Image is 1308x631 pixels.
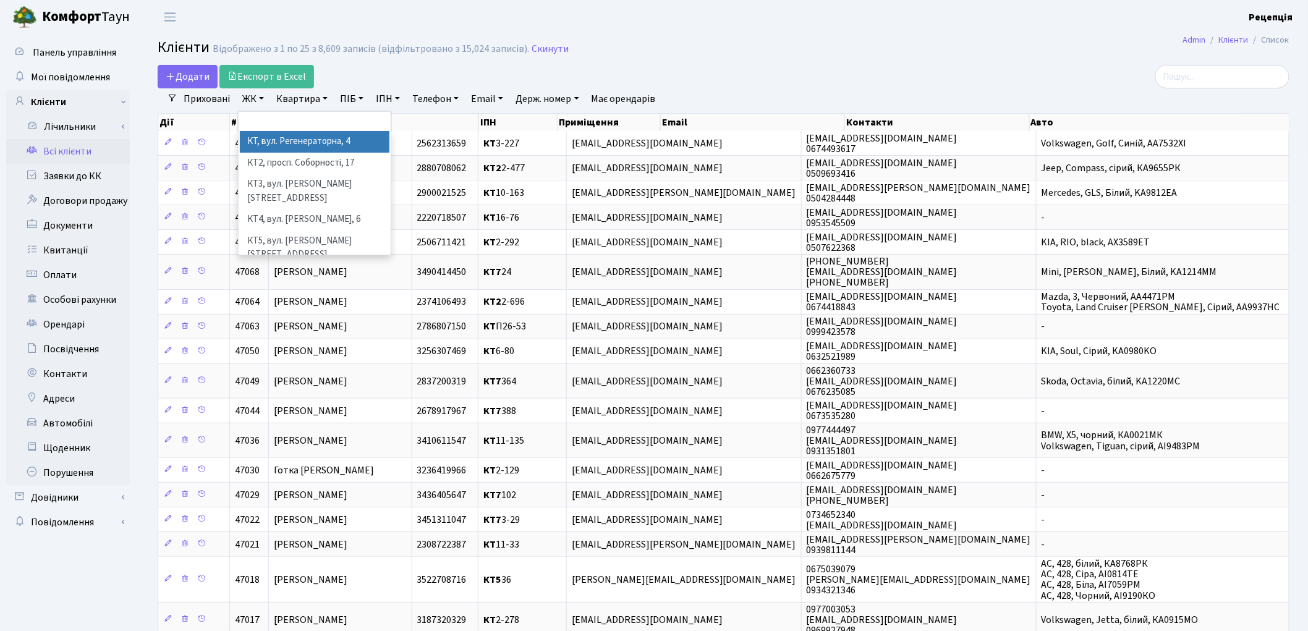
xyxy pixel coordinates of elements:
[1249,11,1293,24] b: Рецепція
[274,320,347,334] span: [PERSON_NAME]
[6,188,130,213] a: Договори продажу
[240,174,389,209] li: КТ3, вул. [PERSON_NAME][STREET_ADDRESS]
[235,488,260,502] span: 47029
[807,315,958,339] span: [EMAIL_ADDRESS][DOMAIN_NAME] 0999423578
[274,375,347,388] span: [PERSON_NAME]
[483,375,516,388] span: 364
[1042,557,1156,602] span: AC, 428, білий, КА8768РК AC, 428, Сіра, АІ0814ТЕ AC, 428, Біла, АІ7059РМ AC, 428, Чорний, АІ9190КО
[807,156,958,180] span: [EMAIL_ADDRESS][DOMAIN_NAME] 0509693416
[166,70,210,83] span: Додати
[479,114,558,131] th: ІПН
[558,114,661,131] th: Приміщення
[483,538,496,551] b: КТ
[572,320,723,334] span: [EMAIL_ADDRESS][DOMAIN_NAME]
[417,186,467,200] span: 2900021525
[235,235,260,249] span: 47076
[483,434,524,447] span: 11-135
[274,538,347,551] span: [PERSON_NAME]
[807,399,958,423] span: [EMAIL_ADDRESS][DOMAIN_NAME] 0673535280
[572,235,723,249] span: [EMAIL_ADDRESS][DOMAIN_NAME]
[483,488,516,502] span: 102
[417,345,467,358] span: 3256307469
[274,488,347,502] span: [PERSON_NAME]
[235,186,260,200] span: 47089
[235,464,260,477] span: 47030
[807,290,958,314] span: [EMAIL_ADDRESS][DOMAIN_NAME] 0674418843
[483,235,496,249] b: КТ
[6,238,130,263] a: Квитанції
[6,287,130,312] a: Особові рахунки
[1042,375,1181,388] span: Skoda, Octavia, білий, KA1220MC
[274,404,347,418] span: [PERSON_NAME]
[6,213,130,238] a: Документи
[12,5,37,30] img: logo.png
[1042,161,1181,175] span: Jeep, Compass, сірий, КА9655РК
[235,320,260,334] span: 47063
[1042,613,1199,627] span: Volkswagen, Jetta, білий, КА0915МО
[6,411,130,436] a: Автомобілі
[807,255,958,289] span: [PHONE_NUMBER] [EMAIL_ADDRESS][DOMAIN_NAME] [PHONE_NUMBER]
[6,436,130,460] a: Щоденник
[483,345,514,358] span: 6-80
[274,464,374,477] span: Готка [PERSON_NAME]
[807,132,958,156] span: [EMAIL_ADDRESS][DOMAIN_NAME] 0674493617
[807,483,958,507] span: [EMAIL_ADDRESS][DOMAIN_NAME] [PHONE_NUMBER]
[179,88,235,109] a: Приховані
[417,161,467,175] span: 2880708062
[572,161,723,175] span: [EMAIL_ADDRESS][DOMAIN_NAME]
[483,375,501,388] b: КТ7
[33,46,116,59] span: Панель управління
[274,613,347,627] span: [PERSON_NAME]
[417,513,467,527] span: 3451311047
[235,613,260,627] span: 47017
[483,613,519,627] span: 2-278
[483,211,519,224] span: 16-76
[417,613,467,627] span: 3187320329
[417,235,467,249] span: 2506711421
[417,295,467,309] span: 2374106493
[417,211,467,224] span: 2220718507
[845,114,1029,131] th: Контакти
[572,513,723,527] span: [EMAIL_ADDRESS][DOMAIN_NAME]
[483,320,496,334] b: КТ
[1042,137,1187,150] span: Volkswagen, Golf, Синій, AA7532XI
[483,295,525,309] span: 2-696
[1165,27,1308,53] nav: breadcrumb
[1042,429,1200,453] span: BMW, X5, чорний, КА0021МК Volkswagen, Tiguan, сірий, АІ9483РМ
[1042,290,1280,314] span: Mazda, 3, Червоний, AA4471PM Toyota, Land Cruiser [PERSON_NAME], Сірий, AA9937HC
[483,186,496,200] b: КТ
[807,339,958,363] span: [EMAIL_ADDRESS][DOMAIN_NAME] 0632521989
[417,137,467,150] span: 2562313659
[807,181,1031,205] span: [EMAIL_ADDRESS][PERSON_NAME][DOMAIN_NAME] 0504284448
[235,211,260,224] span: 47085
[1042,345,1157,358] span: KIA, Soul, Сірий, KA0980KO
[483,434,496,447] b: КТ
[417,488,467,502] span: 3436405647
[6,164,130,188] a: Заявки до КК
[417,573,467,587] span: 3522708716
[235,375,260,388] span: 47049
[42,7,101,27] b: Комфорт
[271,88,333,109] a: Квартира
[483,295,501,309] b: КТ2
[483,161,501,175] b: КТ2
[572,488,723,502] span: [EMAIL_ADDRESS][DOMAIN_NAME]
[1042,488,1045,502] span: -
[417,375,467,388] span: 2837200319
[483,404,516,418] span: 388
[158,114,230,131] th: Дії
[235,265,260,279] span: 47068
[1042,235,1150,249] span: KIA, RIO, black, AX3589ET
[572,345,723,358] span: [EMAIL_ADDRESS][DOMAIN_NAME]
[483,464,496,477] b: КТ
[407,88,464,109] a: Телефон
[213,43,529,55] div: Відображено з 1 по 25 з 8,609 записів (відфільтровано з 15,024 записів).
[572,186,796,200] span: [EMAIL_ADDRESS][PERSON_NAME][DOMAIN_NAME]
[483,265,501,279] b: КТ7
[483,573,511,587] span: 36
[1249,10,1293,25] a: Рецепція
[6,485,130,510] a: Довідники
[511,88,584,109] a: Держ. номер
[483,265,511,279] span: 24
[274,265,347,279] span: [PERSON_NAME]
